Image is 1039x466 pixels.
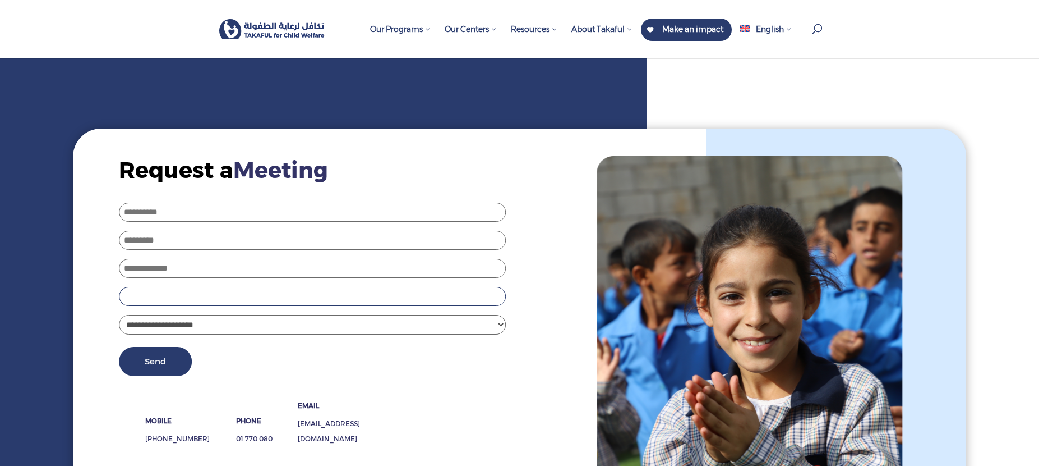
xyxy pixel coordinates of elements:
p: 01 770 080 [236,431,273,446]
span: Meeting [233,156,328,184]
a: EMAIL [298,401,319,410]
h2: Request a [119,156,506,190]
p: [EMAIL_ADDRESS][DOMAIN_NAME] [298,416,360,446]
span: English [756,24,784,34]
span: About Takaful [571,24,632,34]
a: Our Centers [439,19,502,58]
a: PHONE [236,417,261,425]
span: Make an impact [662,24,723,34]
a: MOBILE [145,417,172,425]
span: Our Centers [445,24,497,34]
a: Resources [505,19,563,58]
img: Takaful [219,19,325,39]
span: Resources [511,24,557,34]
a: Make an impact [641,19,732,41]
a: English [735,19,797,58]
a: Our Programs [364,19,436,58]
a: About Takaful [566,19,638,58]
p: [PHONE_NUMBER] [145,431,210,446]
button: Send [119,347,192,376]
span: Our Programs [370,24,431,34]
